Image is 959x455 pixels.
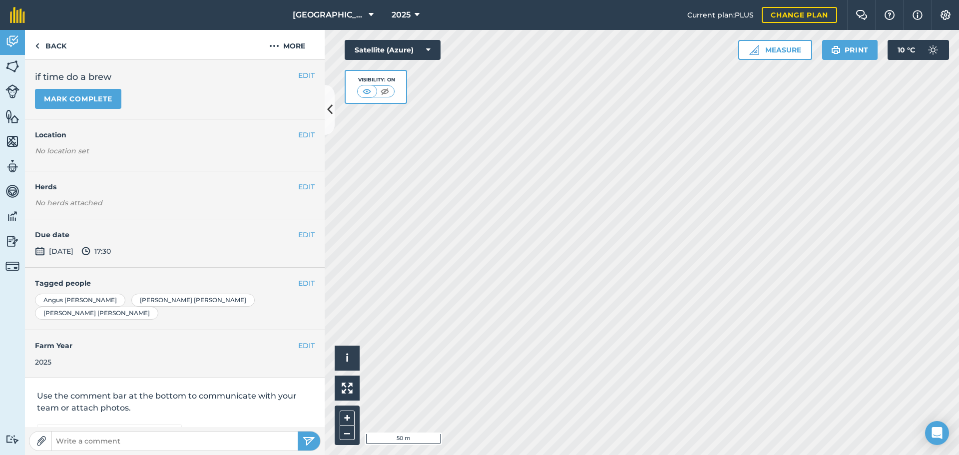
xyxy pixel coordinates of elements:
[340,426,355,440] button: –
[913,9,923,21] img: svg+xml;base64,PHN2ZyB4bWxucz0iaHR0cDovL3d3dy53My5vcmcvMjAwMC9zdmciIHdpZHRoPSIxNyIgaGVpZ2h0PSIxNy...
[298,229,315,240] button: EDIT
[35,197,325,208] em: No herds attached
[35,89,121,109] button: Mark complete
[35,181,325,192] h4: Herds
[35,229,315,240] h4: Due date
[925,421,949,445] div: Open Intercom Messenger
[392,9,411,21] span: 2025
[131,294,255,307] div: [PERSON_NAME] [PERSON_NAME]
[5,84,19,98] img: svg+xml;base64,PD94bWwgdmVyc2lvbj0iMS4wIiBlbmNvZGluZz0idXRmLTgiPz4KPCEtLSBHZW5lcmF0b3I6IEFkb2JlIE...
[5,109,19,124] img: svg+xml;base64,PHN2ZyB4bWxucz0iaHR0cDovL3d3dy53My5vcmcvMjAwMC9zdmciIHdpZHRoPSI1NiIgaGVpZ2h0PSI2MC...
[250,30,325,59] button: More
[298,340,315,351] button: EDIT
[35,307,158,320] div: [PERSON_NAME] [PERSON_NAME]
[822,40,878,60] button: Print
[749,45,759,55] img: Ruler icon
[5,184,19,199] img: svg+xml;base64,PD94bWwgdmVyc2lvbj0iMS4wIiBlbmNvZGluZz0idXRmLTgiPz4KPCEtLSBHZW5lcmF0b3I6IEFkb2JlIE...
[35,357,315,368] div: 2025
[298,278,315,289] button: EDIT
[379,86,391,96] img: svg+xml;base64,PHN2ZyB4bWxucz0iaHR0cDovL3d3dy53My5vcmcvMjAwMC9zdmciIHdpZHRoPSI1MCIgaGVpZ2h0PSI0MC...
[298,70,315,81] button: EDIT
[762,7,837,23] a: Change plan
[35,278,315,289] h4: Tagged people
[10,7,25,23] img: fieldmargin Logo
[898,40,915,60] span: 10 ° C
[25,30,76,59] a: Back
[888,40,949,60] button: 10 °C
[738,40,812,60] button: Measure
[81,245,111,257] span: 17:30
[340,411,355,426] button: +
[5,134,19,149] img: svg+xml;base64,PHN2ZyB4bWxucz0iaHR0cDovL3d3dy53My5vcmcvMjAwMC9zdmciIHdpZHRoPSI1NiIgaGVpZ2h0PSI2MC...
[298,181,315,192] button: EDIT
[36,436,46,446] img: Paperclip icon
[5,34,19,49] img: svg+xml;base64,PD94bWwgdmVyc2lvbj0iMS4wIiBlbmNvZGluZz0idXRmLTgiPz4KPCEtLSBHZW5lcmF0b3I6IEFkb2JlIE...
[923,40,943,60] img: svg+xml;base64,PD94bWwgdmVyc2lvbj0iMS4wIiBlbmNvZGluZz0idXRmLTgiPz4KPCEtLSBHZW5lcmF0b3I6IEFkb2JlIE...
[335,346,360,371] button: i
[346,352,349,364] span: i
[269,40,279,52] img: svg+xml;base64,PHN2ZyB4bWxucz0iaHR0cDovL3d3dy53My5vcmcvMjAwMC9zdmciIHdpZHRoPSIyMCIgaGVpZ2h0PSIyNC...
[35,146,89,155] em: No location set
[361,86,373,96] img: svg+xml;base64,PHN2ZyB4bWxucz0iaHR0cDovL3d3dy53My5vcmcvMjAwMC9zdmciIHdpZHRoPSI1MCIgaGVpZ2h0PSI0MC...
[856,10,868,20] img: Two speech bubbles overlapping with the left bubble in the forefront
[5,209,19,224] img: svg+xml;base64,PD94bWwgdmVyc2lvbj0iMS4wIiBlbmNvZGluZz0idXRmLTgiPz4KPCEtLSBHZW5lcmF0b3I6IEFkb2JlIE...
[81,245,90,257] img: svg+xml;base64,PD94bWwgdmVyc2lvbj0iMS4wIiBlbmNvZGluZz0idXRmLTgiPz4KPCEtLSBHZW5lcmF0b3I6IEFkb2JlIE...
[35,245,45,257] img: svg+xml;base64,PD94bWwgdmVyc2lvbj0iMS4wIiBlbmNvZGluZz0idXRmLTgiPz4KPCEtLSBHZW5lcmF0b3I6IEFkb2JlIE...
[35,294,125,307] div: Angus [PERSON_NAME]
[884,10,896,20] img: A question mark icon
[345,40,441,60] button: Satellite (Azure)
[687,9,754,20] span: Current plan : PLUS
[5,59,19,74] img: svg+xml;base64,PHN2ZyB4bWxucz0iaHR0cDovL3d3dy53My5vcmcvMjAwMC9zdmciIHdpZHRoPSI1NiIgaGVpZ2h0PSI2MC...
[5,435,19,444] img: svg+xml;base64,PD94bWwgdmVyc2lvbj0iMS4wIiBlbmNvZGluZz0idXRmLTgiPz4KPCEtLSBHZW5lcmF0b3I6IEFkb2JlIE...
[831,44,841,56] img: svg+xml;base64,PHN2ZyB4bWxucz0iaHR0cDovL3d3dy53My5vcmcvMjAwMC9zdmciIHdpZHRoPSIxOSIgaGVpZ2h0PSIyNC...
[52,434,298,448] input: Write a comment
[35,70,315,84] h2: if time do a brew
[35,245,73,257] span: [DATE]
[37,390,313,414] p: Use the comment bar at the bottom to communicate with your team or attach photos.
[5,234,19,249] img: svg+xml;base64,PD94bWwgdmVyc2lvbj0iMS4wIiBlbmNvZGluZz0idXRmLTgiPz4KPCEtLSBHZW5lcmF0b3I6IEFkb2JlIE...
[35,340,315,351] h4: Farm Year
[940,10,952,20] img: A cog icon
[342,383,353,394] img: Four arrows, one pointing top left, one top right, one bottom right and the last bottom left
[357,76,395,84] div: Visibility: On
[303,435,315,447] img: svg+xml;base64,PHN2ZyB4bWxucz0iaHR0cDovL3d3dy53My5vcmcvMjAwMC9zdmciIHdpZHRoPSIyNSIgaGVpZ2h0PSIyNC...
[35,129,315,140] h4: Location
[293,9,365,21] span: [GEOGRAPHIC_DATA]
[298,129,315,140] button: EDIT
[5,259,19,273] img: svg+xml;base64,PD94bWwgdmVyc2lvbj0iMS4wIiBlbmNvZGluZz0idXRmLTgiPz4KPCEtLSBHZW5lcmF0b3I6IEFkb2JlIE...
[5,159,19,174] img: svg+xml;base64,PD94bWwgdmVyc2lvbj0iMS4wIiBlbmNvZGluZz0idXRmLTgiPz4KPCEtLSBHZW5lcmF0b3I6IEFkb2JlIE...
[35,40,39,52] img: svg+xml;base64,PHN2ZyB4bWxucz0iaHR0cDovL3d3dy53My5vcmcvMjAwMC9zdmciIHdpZHRoPSI5IiBoZWlnaHQ9IjI0Ii...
